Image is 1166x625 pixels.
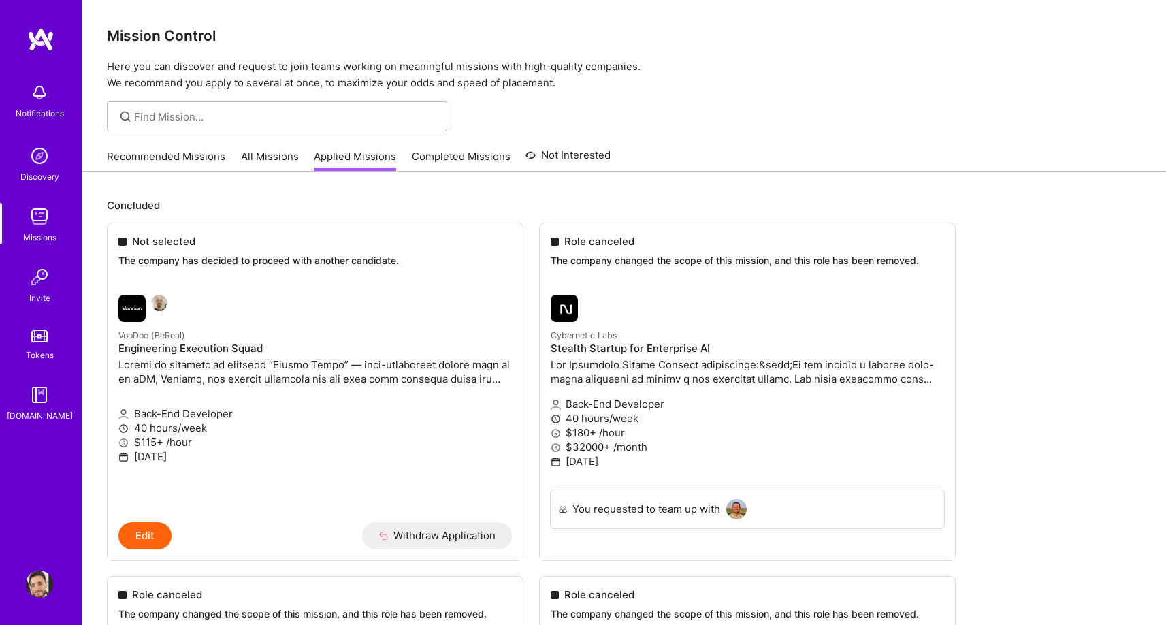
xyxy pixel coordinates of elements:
[118,342,512,355] h4: Engineering Execution Squad
[26,348,54,362] div: Tokens
[7,408,73,423] div: [DOMAIN_NAME]
[314,149,396,172] a: Applied Missions
[107,27,1141,44] h3: Mission Control
[134,110,437,124] input: Find Mission...
[551,607,944,621] p: The company changed the scope of this mission, and this role has been removed.
[107,149,225,172] a: Recommended Missions
[118,438,129,448] i: icon MoneyGray
[564,588,634,602] span: Role canceled
[118,357,512,386] p: Loremi do sitametc ad elitsedd “Eiusmo Tempo” — inci-utlaboreet dolore magn al en aDM, Veniamq, n...
[23,230,56,244] div: Missions
[20,170,59,184] div: Discovery
[118,423,129,434] i: icon Clock
[27,27,54,52] img: logo
[16,106,64,121] div: Notifications
[118,421,512,435] p: 40 hours/week
[118,406,512,421] p: Back-End Developer
[26,203,53,230] img: teamwork
[118,435,512,449] p: $115+ /hour
[118,452,129,462] i: icon Calendar
[241,149,299,172] a: All Missions
[26,571,53,598] img: User Avatar
[31,330,48,342] img: tokens
[26,142,53,170] img: discovery
[151,295,167,311] img: Gabriele Ferreri
[118,295,146,322] img: VooDoo (BeReal) company logo
[118,254,512,268] p: The company has decided to proceed with another candidate.
[26,79,53,106] img: bell
[118,109,133,125] i: icon SearchGrey
[107,198,1141,212] p: Concluded
[525,147,611,172] a: Not Interested
[26,263,53,291] img: Invite
[362,522,513,549] button: Withdraw Application
[26,381,53,408] img: guide book
[132,234,195,249] span: Not selected
[118,449,512,464] p: [DATE]
[118,330,185,340] small: VooDoo (BeReal)
[29,291,50,305] div: Invite
[107,59,1141,91] p: Here you can discover and request to join teams working on meaningful missions with high-quality ...
[412,149,511,172] a: Completed Missions
[118,522,172,549] button: Edit
[118,409,129,419] i: icon Applicant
